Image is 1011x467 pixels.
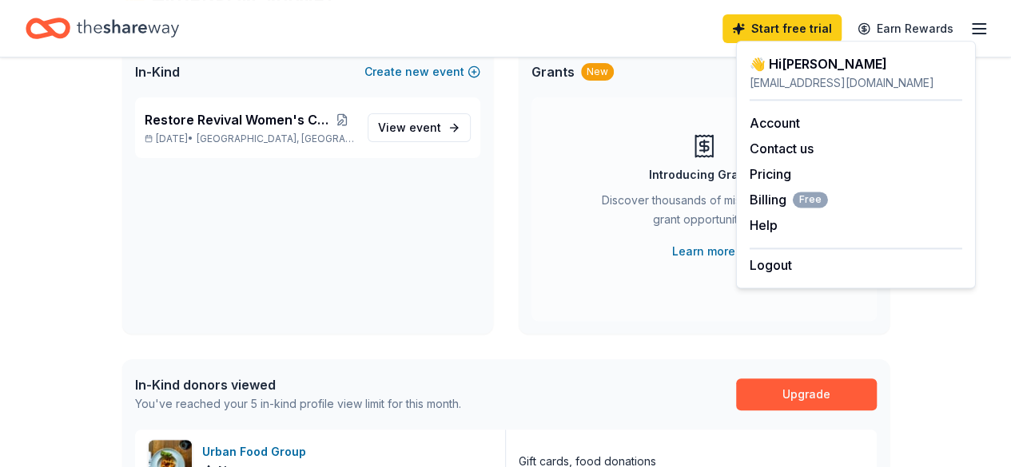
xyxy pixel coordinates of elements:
span: [GEOGRAPHIC_DATA], [GEOGRAPHIC_DATA] [197,133,354,145]
div: Discover thousands of mission-aligned grant opportunities. [595,191,813,235]
span: Grants [531,62,575,81]
a: Account [750,115,800,131]
div: You've reached your 5 in-kind profile view limit for this month. [135,394,461,414]
div: Urban Food Group [202,442,312,461]
div: [EMAIL_ADDRESS][DOMAIN_NAME] [750,73,962,93]
span: Free [793,192,828,208]
div: 👋 Hi [PERSON_NAME] [750,54,962,73]
a: Start free trial [722,14,842,43]
span: Billing [750,190,828,209]
span: new [405,62,429,81]
a: Learn more [672,242,735,261]
a: Pricing [750,166,791,182]
button: Contact us [750,139,814,158]
span: In-Kind [135,62,180,81]
a: Home [26,10,179,47]
button: Help [750,216,778,235]
a: View event [368,113,471,142]
button: BillingFree [750,190,828,209]
p: [DATE] • [145,133,355,145]
button: Logout [750,255,792,275]
div: Introducing Grants! [649,165,759,184]
span: Restore Revival Women's Conference [145,110,330,129]
a: Earn Rewards [848,14,963,43]
button: Createnewevent [364,62,480,81]
div: In-Kind donors viewed [135,375,461,394]
div: New [581,63,614,81]
a: Upgrade [736,378,877,410]
span: View [378,118,441,137]
span: event [409,121,441,134]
